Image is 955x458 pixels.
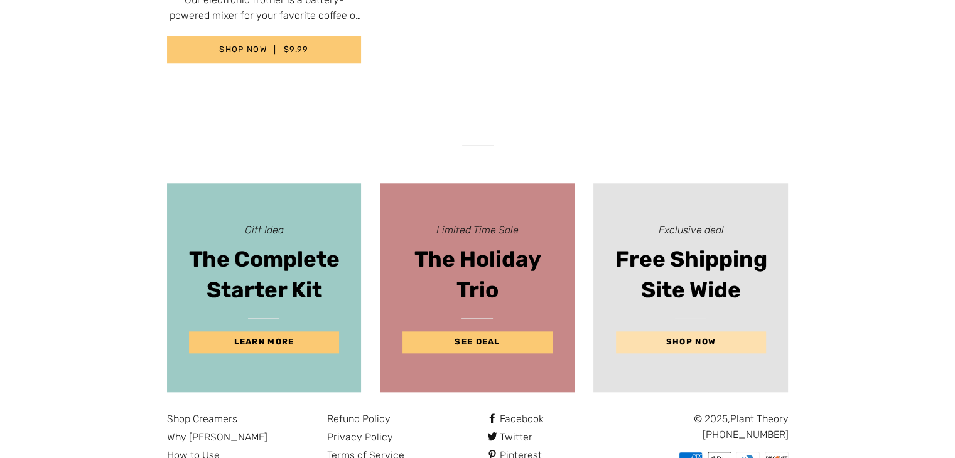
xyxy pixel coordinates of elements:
a: See Deal [402,331,552,353]
a: Shop Creamers [167,413,237,425]
a: Learn More [189,331,338,353]
a: Why [PERSON_NAME] [167,431,267,443]
span: SHOP NOW [219,45,274,54]
a: Refund Policy [327,413,391,425]
h2: The Complete Starter Kit [171,244,358,319]
p: © 2025, [PHONE_NUMBER] [647,411,789,442]
a: Plant Theory [730,413,789,425]
span: Exclusive deal [658,224,723,236]
span: Gift Idea [244,224,283,236]
a: Privacy Policy [327,431,393,443]
a: Facebook [487,413,544,425]
a: Shop Now [616,331,765,353]
h2: The Holiday Trio [384,244,571,319]
h2: Free Shipping Site Wide [598,244,785,319]
a: SHOP NOW $9.99 [167,36,362,63]
a: Twitter [487,431,532,443]
span: Limited Time Sale [436,224,519,236]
